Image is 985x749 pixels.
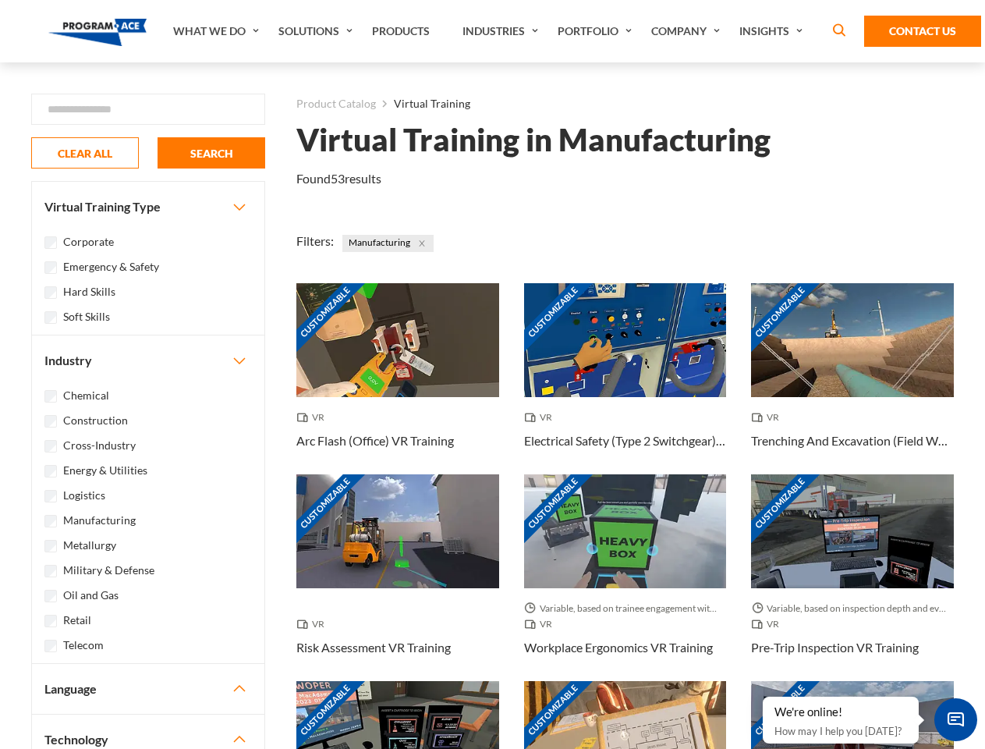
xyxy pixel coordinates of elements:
input: Telecom [44,640,57,652]
em: 53 [331,171,345,186]
input: Retail [44,615,57,627]
span: VR [296,410,331,425]
label: Retail [63,612,91,629]
input: Manufacturing [44,515,57,527]
label: Logistics [63,487,105,504]
span: VR [524,616,558,632]
label: Oil and Gas [63,587,119,604]
span: Chat Widget [934,698,977,741]
input: Construction [44,415,57,428]
li: Virtual Training [376,94,470,114]
span: VR [296,616,331,632]
label: Chemical [63,387,109,404]
img: Program-Ace [48,19,147,46]
label: Manufacturing [63,512,136,529]
label: Energy & Utilities [63,462,147,479]
span: Variable, based on inspection depth and event interaction. [751,601,954,616]
a: Customizable Thumbnail - Workplace Ergonomics VR Training Variable, based on trainee engagement w... [524,474,727,681]
input: Military & Defense [44,565,57,577]
h1: Virtual Training in Manufacturing [296,126,771,154]
input: Soft Skills [44,311,57,324]
h3: Pre-Trip Inspection VR Training [751,638,919,657]
input: Oil and Gas [44,590,57,602]
button: Language [32,664,264,714]
a: Product Catalog [296,94,376,114]
span: Variable, based on trainee engagement with exercises. [524,601,727,616]
span: Filters: [296,233,334,248]
input: Hard Skills [44,286,57,299]
p: Found results [296,169,381,188]
a: Customizable Thumbnail - Electrical Safety (Type 2 Switchgear) VR Training VR Electrical Safety (... [524,283,727,474]
input: Chemical [44,390,57,403]
input: Corporate [44,236,57,249]
a: Customizable Thumbnail - Risk Assessment VR Training VR Risk Assessment VR Training [296,474,499,681]
h3: Workplace Ergonomics VR Training [524,638,713,657]
span: VR [751,410,785,425]
button: CLEAR ALL [31,137,139,169]
a: Customizable Thumbnail - Pre-Trip Inspection VR Training Variable, based on inspection depth and ... [751,474,954,681]
input: Energy & Utilities [44,465,57,477]
button: Industry [32,335,264,385]
label: Telecom [63,637,104,654]
label: Emergency & Safety [63,258,159,275]
div: We're online! [774,705,907,720]
label: Military & Defense [63,562,154,579]
h3: Arc Flash (Office) VR Training [296,431,454,450]
input: Logistics [44,490,57,502]
h3: Trenching And Excavation (Field Work) VR Training [751,431,954,450]
label: Hard Skills [63,283,115,300]
input: Metallurgy [44,540,57,552]
input: Cross-Industry [44,440,57,453]
button: Close [413,235,430,252]
p: How may I help you [DATE]? [774,722,907,740]
input: Emergency & Safety [44,261,57,274]
label: Construction [63,412,128,429]
button: Virtual Training Type [32,182,264,232]
nav: breadcrumb [296,94,954,114]
a: Contact Us [864,16,981,47]
label: Soft Skills [63,308,110,325]
label: Metallurgy [63,537,116,554]
a: Customizable Thumbnail - Arc Flash (Office) VR Training VR Arc Flash (Office) VR Training [296,283,499,474]
h3: Risk Assessment VR Training [296,638,451,657]
label: Cross-Industry [63,437,136,454]
h3: Electrical Safety (Type 2 Switchgear) VR Training [524,431,727,450]
span: VR [524,410,558,425]
label: Corporate [63,233,114,250]
a: Customizable Thumbnail - Trenching And Excavation (Field Work) VR Training VR Trenching And Excav... [751,283,954,474]
span: VR [751,616,785,632]
span: Manufacturing [342,235,434,252]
